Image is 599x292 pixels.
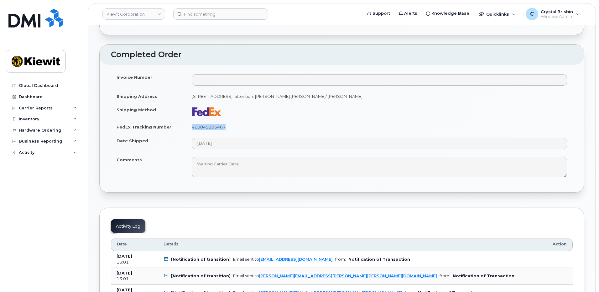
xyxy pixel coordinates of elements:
a: 460049293467 [192,124,226,129]
span: Details [164,241,179,247]
span: Wireless Admin [541,14,573,19]
span: Quicklinks [486,12,509,17]
div: Crystal.Brisbin [521,8,584,20]
div: 13:01 [117,259,152,265]
b: [DATE] [117,271,132,275]
div: Email sent to [233,257,333,262]
label: FedEx Tracking Number [117,124,171,130]
textarea: Waiting Carrier Data [192,157,567,178]
span: Crystal.Brisbin [541,9,573,14]
label: Invoice Number [117,74,152,80]
label: Date Shipped [117,138,148,144]
h2: Completed Order [111,50,573,59]
iframe: Messenger Launcher [572,265,594,287]
a: [PERSON_NAME][EMAIL_ADDRESS][PERSON_NAME][PERSON_NAME][DOMAIN_NAME] [259,274,437,278]
span: C [530,10,534,18]
b: Notification of Transaction [348,257,410,262]
span: from: [335,257,346,262]
th: Action [547,239,573,251]
img: fedex-bc01427081be8802e1fb5a1adb1132915e58a0589d7a9405a0dcbe1127be6add.png [192,107,222,116]
b: [Notification of transition] [171,257,231,262]
b: [DATE] [117,254,132,259]
label: Shipping Address [117,93,157,99]
input: Find something... [173,8,268,20]
div: 13:01 [117,276,152,282]
a: Alerts [394,7,422,20]
span: Alerts [404,10,417,17]
label: Shipping Method [117,107,156,113]
span: Date [117,241,127,247]
b: [Notification of transition] [171,274,231,278]
span: Knowledge Base [431,10,469,17]
a: Support [363,7,394,20]
span: from: [440,274,450,278]
a: Kiewit Corporation [102,8,165,20]
div: Quicklinks [474,8,520,20]
b: Notification of Transaction [453,274,514,278]
div: Email sent to [233,274,437,278]
a: Knowledge Base [422,7,474,20]
label: Comments [117,157,142,163]
a: [EMAIL_ADDRESS][DOMAIN_NAME] [259,257,333,262]
span: Support [372,10,390,17]
td: [STREET_ADDRESS], attention: [PERSON_NAME].[PERSON_NAME]/ [PERSON_NAME] [186,89,573,103]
